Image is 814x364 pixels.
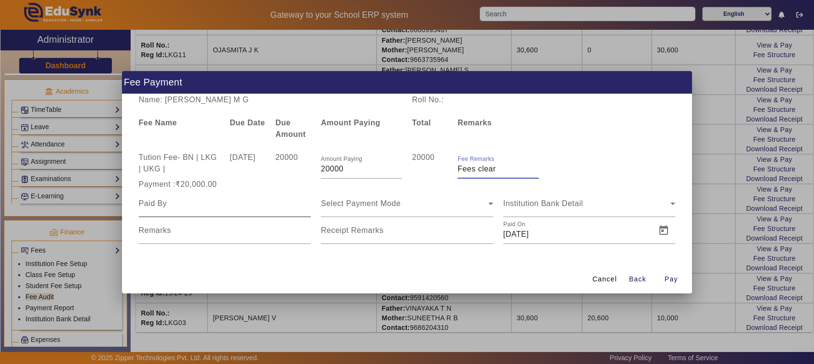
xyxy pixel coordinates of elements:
[412,119,431,127] b: Total
[139,226,171,234] mat-label: Remarks
[134,152,225,179] div: Tution Fee - BN | LKG | UKG |
[134,94,407,106] div: Name: [PERSON_NAME] M G
[503,221,525,227] mat-label: Paid On
[321,229,493,240] input: Receipt Remarks
[503,229,651,240] input: Paid On
[321,163,402,175] input: Amount Paying
[593,274,617,284] span: Cancel
[139,198,311,209] input: Paid By
[665,274,678,284] span: Pay
[139,229,311,240] input: Remarks
[139,119,177,127] b: Fee Name
[458,156,494,162] mat-label: Fee Remarks
[589,271,621,288] button: Cancel
[458,163,539,175] input: Fee Remarks
[225,152,270,179] div: [DATE]
[407,152,453,179] div: 20000
[321,226,383,234] mat-label: Receipt Remarks
[321,156,362,162] mat-label: Amount Paying
[321,199,401,207] span: Select Payment Mode
[134,179,316,190] div: Payment :₹20,000.00
[275,153,298,161] span: 20000
[230,119,265,127] b: Due Date
[122,71,692,94] h1: Fee Payment
[622,271,653,288] button: Back
[321,119,380,127] b: Amount Paying
[656,271,687,288] button: Pay
[407,94,544,106] div: Roll No.:
[458,119,492,127] b: Remarks
[275,119,305,138] b: Due Amount
[652,219,675,242] button: Open calendar
[503,199,583,207] span: Institution Bank Detail
[629,274,646,284] span: Back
